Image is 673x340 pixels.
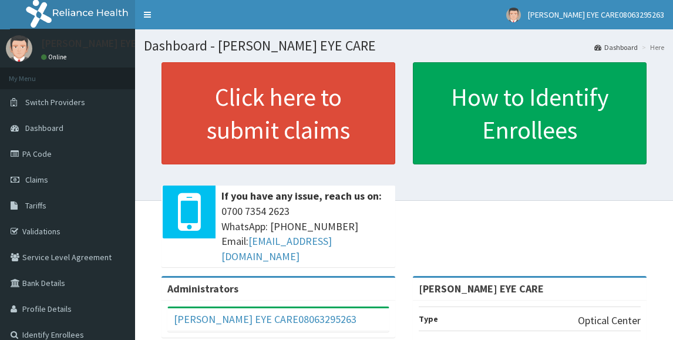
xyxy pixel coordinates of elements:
[25,123,63,133] span: Dashboard
[221,234,332,263] a: [EMAIL_ADDRESS][DOMAIN_NAME]
[6,35,32,62] img: User Image
[144,38,664,53] h1: Dashboard - [PERSON_NAME] EYE CARE
[41,38,220,49] p: [PERSON_NAME] EYE CARE08063295263
[161,62,395,164] a: Click here to submit claims
[174,312,356,326] a: [PERSON_NAME] EYE CARE08063295263
[419,314,438,324] b: Type
[639,42,664,52] li: Here
[413,62,647,164] a: How to Identify Enrollees
[41,53,69,61] a: Online
[25,97,85,107] span: Switch Providers
[25,200,46,211] span: Tariffs
[221,189,382,203] b: If you have any issue, reach us on:
[25,174,48,185] span: Claims
[578,313,641,328] p: Optical Center
[167,282,238,295] b: Administrators
[419,282,544,295] strong: [PERSON_NAME] EYE CARE
[221,204,389,264] span: 0700 7354 2623 WhatsApp: [PHONE_NUMBER] Email:
[594,42,638,52] a: Dashboard
[506,8,521,22] img: User Image
[528,9,664,20] span: [PERSON_NAME] EYE CARE08063295263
